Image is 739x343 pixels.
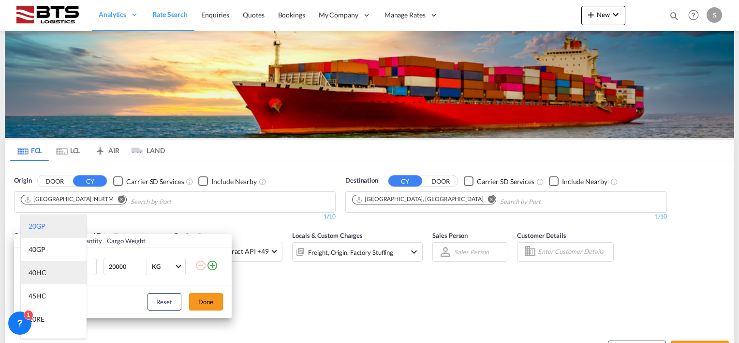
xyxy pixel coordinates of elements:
[29,221,45,231] div: 20GP
[29,268,46,278] div: 40HC
[29,314,44,324] div: 20RE
[29,291,46,301] div: 45HC
[29,245,45,254] div: 40GP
